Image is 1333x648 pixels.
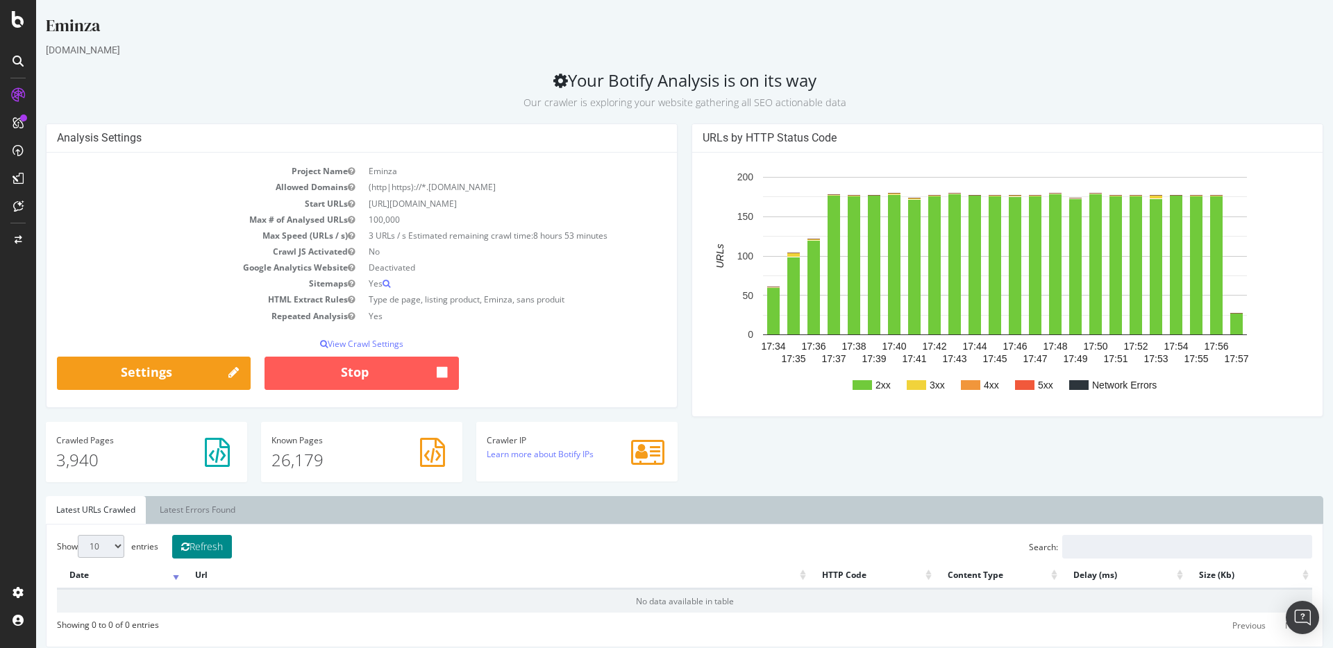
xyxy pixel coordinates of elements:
[10,14,1287,43] div: Eminza
[21,589,1276,613] td: No data available in table
[20,448,201,472] p: 3,940
[10,43,1287,57] div: [DOMAIN_NAME]
[886,341,910,352] text: 17:42
[725,341,749,352] text: 17:34
[21,535,122,558] label: Show entries
[42,535,88,558] select: Showentries
[21,259,326,275] td: Google Analytics Website
[666,163,1271,406] svg: A chart.
[745,353,769,364] text: 17:35
[993,535,1276,559] label: Search:
[20,436,201,445] h4: Pages Crawled
[987,353,1011,364] text: 17:47
[326,291,630,307] td: Type de page, listing product, Eminza, sans produit
[10,496,110,524] a: Latest URLs Crawled
[1187,615,1239,636] a: Previous
[113,496,210,524] a: Latest Errors Found
[21,179,326,195] td: Allowed Domains
[1056,380,1121,391] text: Network Errors
[1025,562,1150,589] th: Delay (ms): activate to sort column ascending
[326,244,630,259] td: No
[785,353,810,364] text: 17:37
[1168,341,1192,352] text: 17:56
[666,131,1276,145] h4: URLs by HTTP Status Code
[451,436,631,445] h4: Crawler IP
[678,244,689,268] text: URLs
[326,228,630,244] td: 3 URLs / s Estimated remaining crawl time:
[966,341,991,352] text: 17:46
[1087,341,1112,352] text: 17:52
[21,131,630,145] h4: Analysis Settings
[805,341,830,352] text: 17:38
[21,291,326,307] td: HTML Extract Rules
[765,341,789,352] text: 17:36
[21,357,215,390] a: Settings
[146,562,773,589] th: Url: activate to sort column ascending
[228,357,422,390] button: Stop
[21,163,326,179] td: Project Name
[926,341,950,352] text: 17:44
[326,259,630,275] td: Deactivated
[839,380,855,391] text: 2xx
[235,448,416,472] p: 26,179
[1067,353,1091,364] text: 17:51
[1026,535,1276,559] input: Search:
[326,212,630,228] td: 100,000
[326,163,630,179] td: Eminza
[1002,380,1017,391] text: 5xx
[326,196,630,212] td: [URL][DOMAIN_NAME]
[1188,353,1212,364] text: 17:57
[701,172,718,183] text: 200
[21,613,123,631] div: Showing 0 to 0 of 0 entries
[1240,615,1276,636] a: Next
[497,230,571,241] span: 8 hours 53 minutes
[451,448,557,460] a: Learn more about Botify IPs
[1150,562,1276,589] th: Size (Kb): activate to sort column ascending
[326,308,630,324] td: Yes
[326,179,630,195] td: (http|https)://*.[DOMAIN_NAME]
[10,71,1287,110] h2: Your Botify Analysis is on its way
[846,341,870,352] text: 17:40
[21,244,326,259] td: Crawl JS Activated
[1127,341,1152,352] text: 17:54
[894,380,909,391] text: 3xx
[906,353,930,364] text: 17:43
[1107,353,1132,364] text: 17:53
[326,275,630,291] td: Yes
[21,308,326,324] td: Repeated Analysis
[21,228,326,244] td: Max Speed (URLs / s)
[21,562,146,589] th: Date: activate to sort column ascending
[946,353,971,364] text: 17:45
[136,535,196,559] button: Refresh
[706,290,717,301] text: 50
[1148,353,1172,364] text: 17:55
[701,211,718,222] text: 150
[21,212,326,228] td: Max # of Analysed URLs
[701,250,718,262] text: 100
[21,338,630,350] p: View Crawl Settings
[773,562,899,589] th: HTTP Code: activate to sort column ascending
[487,96,810,109] small: Our crawler is exploring your website gathering all SEO actionable data
[899,562,1025,589] th: Content Type: activate to sort column ascending
[21,196,326,212] td: Start URLs
[235,436,416,445] h4: Pages Known
[866,353,890,364] text: 17:41
[21,275,326,291] td: Sitemaps
[1286,601,1319,634] div: Open Intercom Messenger
[1047,341,1071,352] text: 17:50
[1007,341,1031,352] text: 17:48
[948,380,963,391] text: 4xx
[1027,353,1051,364] text: 17:49
[712,330,717,341] text: 0
[825,353,850,364] text: 17:39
